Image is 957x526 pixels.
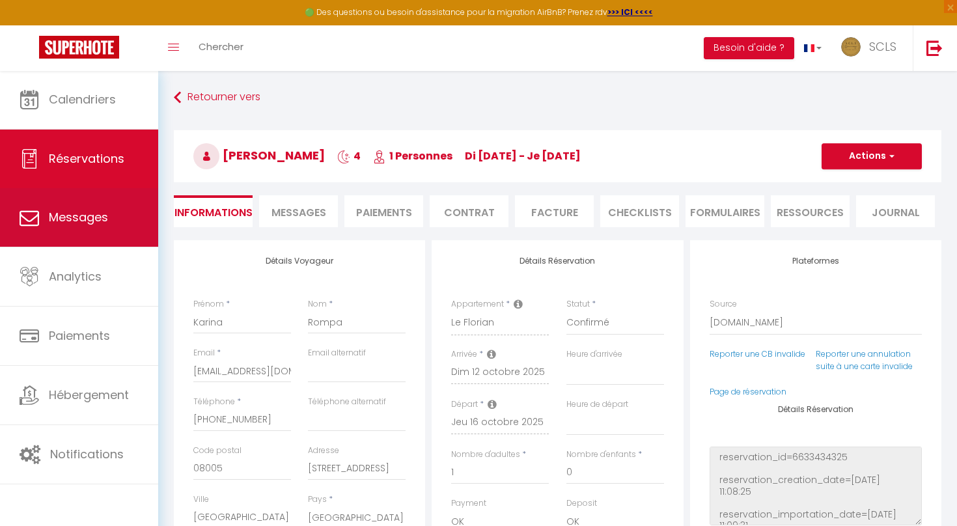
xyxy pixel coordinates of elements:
span: Hébergement [49,387,129,403]
label: Téléphone [193,396,235,408]
label: Ville [193,493,209,506]
label: Arrivée [451,348,477,361]
span: 1 Personnes [373,148,452,163]
span: 4 [337,148,361,163]
h4: Détails Voyageur [193,256,406,266]
span: Réservations [49,150,124,167]
li: Journal [856,195,935,227]
span: Messages [271,205,326,220]
span: SCLS [869,38,896,55]
span: Chercher [199,40,243,53]
label: Appartement [451,298,504,311]
label: Code postal [193,445,242,457]
img: logout [926,40,943,56]
a: >>> ICI <<<< [607,7,653,18]
span: [PERSON_NAME] [193,147,325,163]
a: ... SCLS [831,25,913,71]
label: Heure d'arrivée [566,348,622,361]
label: Email alternatif [308,347,366,359]
label: Départ [451,398,478,411]
a: Retourner vers [174,86,941,109]
span: Calendriers [49,91,116,107]
a: Reporter une CB invalide [710,348,805,359]
button: Besoin d'aide ? [704,37,794,59]
label: Prénom [193,298,224,311]
h4: Détails Réservation [710,405,922,414]
a: Page de réservation [710,386,786,397]
h4: Plateformes [710,256,922,266]
button: Actions [822,143,922,169]
label: Nombre d'enfants [566,449,636,461]
label: Statut [566,298,590,311]
label: Payment [451,497,486,510]
span: Messages [49,209,108,225]
label: Nom [308,298,327,311]
label: Source [710,298,737,311]
label: Adresse [308,445,339,457]
span: Analytics [49,268,102,284]
li: Paiements [344,195,423,227]
label: Téléphone alternatif [308,396,386,408]
label: Nombre d'adultes [451,449,520,461]
li: Facture [515,195,594,227]
span: di [DATE] - je [DATE] [465,148,581,163]
label: Heure de départ [566,398,628,411]
img: Super Booking [39,36,119,59]
label: Email [193,347,215,359]
li: Contrat [430,195,508,227]
img: ... [841,37,861,57]
span: Notifications [50,446,124,462]
li: Informations [174,195,253,227]
li: FORMULAIRES [686,195,764,227]
li: Ressources [771,195,850,227]
span: Paiements [49,327,110,344]
a: Chercher [189,25,253,71]
label: Deposit [566,497,597,510]
li: CHECKLISTS [600,195,679,227]
label: Pays [308,493,327,506]
a: Reporter une annulation suite à une carte invalide [816,348,913,372]
h4: Détails Réservation [451,256,663,266]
